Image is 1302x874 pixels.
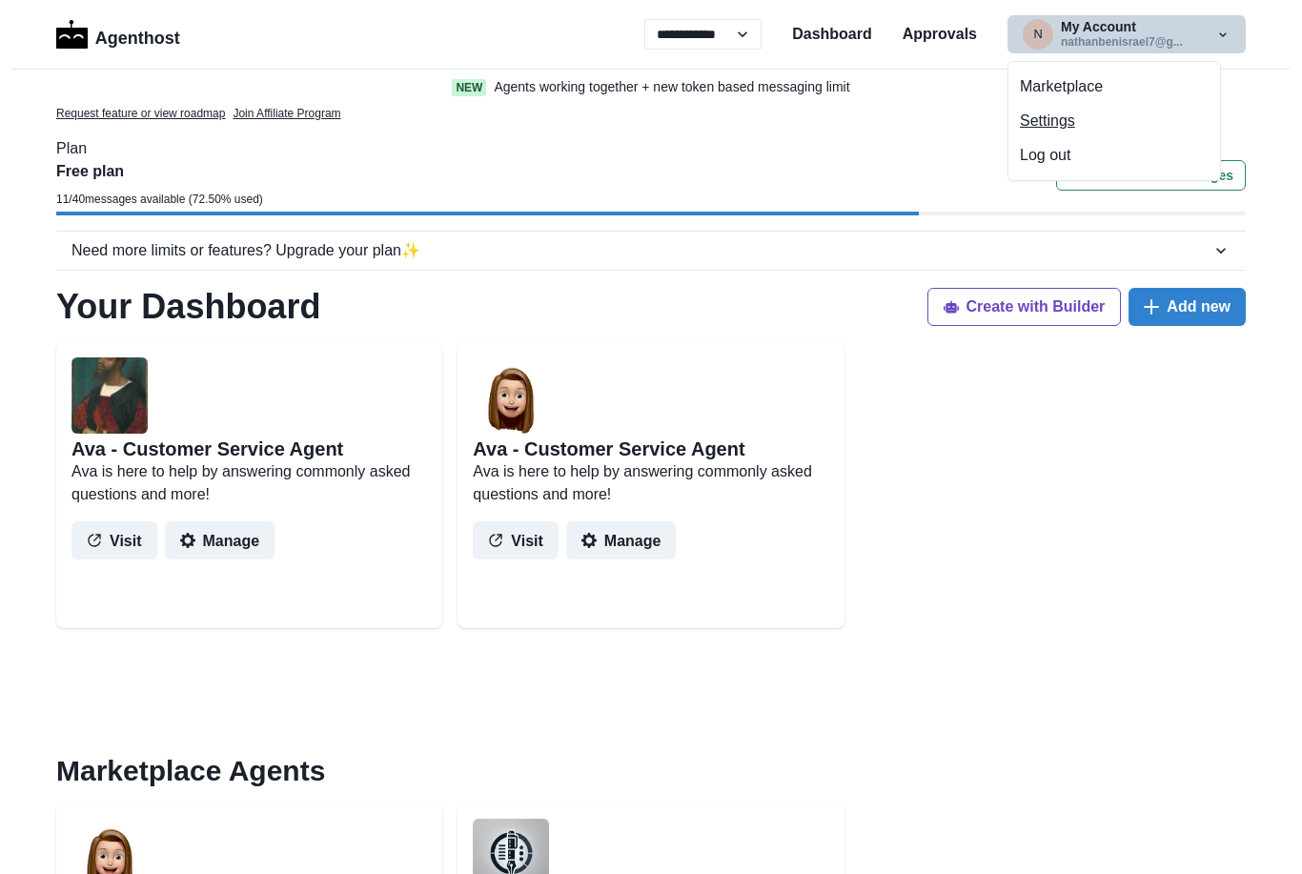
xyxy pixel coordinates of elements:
[1129,288,1246,326] button: Add new
[56,137,1246,160] p: Plan
[165,521,275,559] button: Manage
[473,460,828,506] p: Ava is here to help by answering commonly asked questions and more!
[56,105,225,122] a: Request feature or view roadmap
[1008,70,1220,104] button: Marketplace
[412,77,890,97] a: NewAgents working together + new token based messaging limit
[473,521,559,559] button: Visit
[71,521,157,559] button: Visit
[56,286,320,327] h1: Your Dashboard
[56,160,263,183] p: Free plan
[233,105,340,122] a: Join Affiliate Program
[792,23,872,46] a: Dashboard
[56,20,88,49] img: Logo
[1007,15,1246,53] button: nathanbenisrael7@gmail.comMy Accountnathanbenisrael7@g...
[95,18,180,51] p: Agenthost
[473,357,549,434] img: user%2F2%2Fb7ac5808-39ff-453c-8ce1-b371fabf5c1b
[56,232,1246,270] button: Need more limits or features? Upgrade your plan✨
[71,239,1211,262] div: Need more limits or features? Upgrade your plan ✨
[1008,138,1220,173] button: Log out
[56,18,180,51] a: LogoAgenthost
[927,288,1122,326] button: Create with Builder
[56,191,263,208] p: 11 / 40 messages available ( 72.50 % used)
[71,460,427,506] p: Ava is here to help by answering commonly asked questions and more!
[1008,104,1220,138] button: Settings
[473,437,744,460] h2: Ava - Customer Service Agent
[566,521,677,559] button: Manage
[903,23,977,46] a: Approvals
[494,77,849,97] p: Agents working together + new token based messaging limit
[56,754,1246,788] h2: Marketplace Agents
[452,79,486,96] span: New
[71,437,343,460] h2: Ava - Customer Service Agent
[1056,160,1246,212] a: Purchase more messages
[71,357,148,434] img: user%2F5294%2F7cc08ebf-0007-4078-a041-c561c43471d0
